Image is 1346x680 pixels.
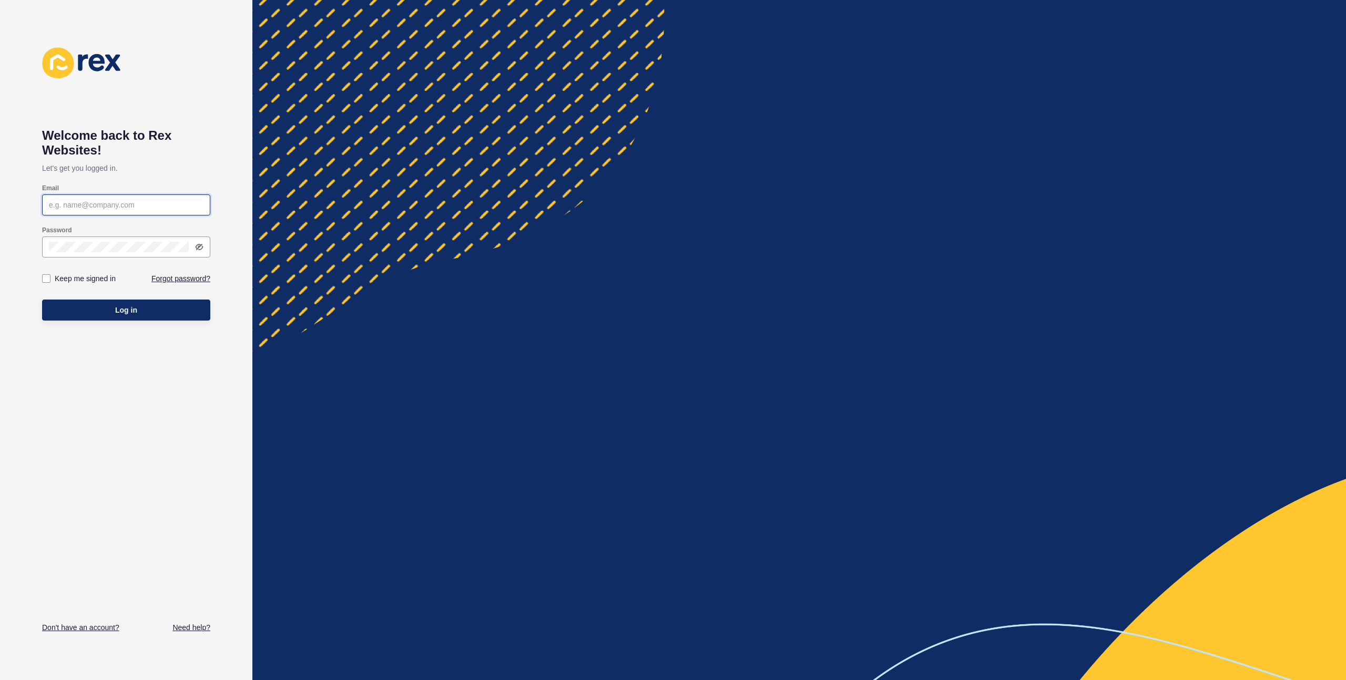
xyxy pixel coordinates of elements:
a: Don't have an account? [42,622,119,633]
button: Log in [42,300,210,321]
label: Keep me signed in [55,273,116,284]
label: Email [42,184,59,192]
input: e.g. name@company.com [49,200,203,210]
a: Forgot password? [151,273,210,284]
label: Password [42,226,72,234]
a: Need help? [172,622,210,633]
h1: Welcome back to Rex Websites! [42,128,210,158]
span: Log in [115,305,137,315]
p: Let's get you logged in. [42,158,210,179]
